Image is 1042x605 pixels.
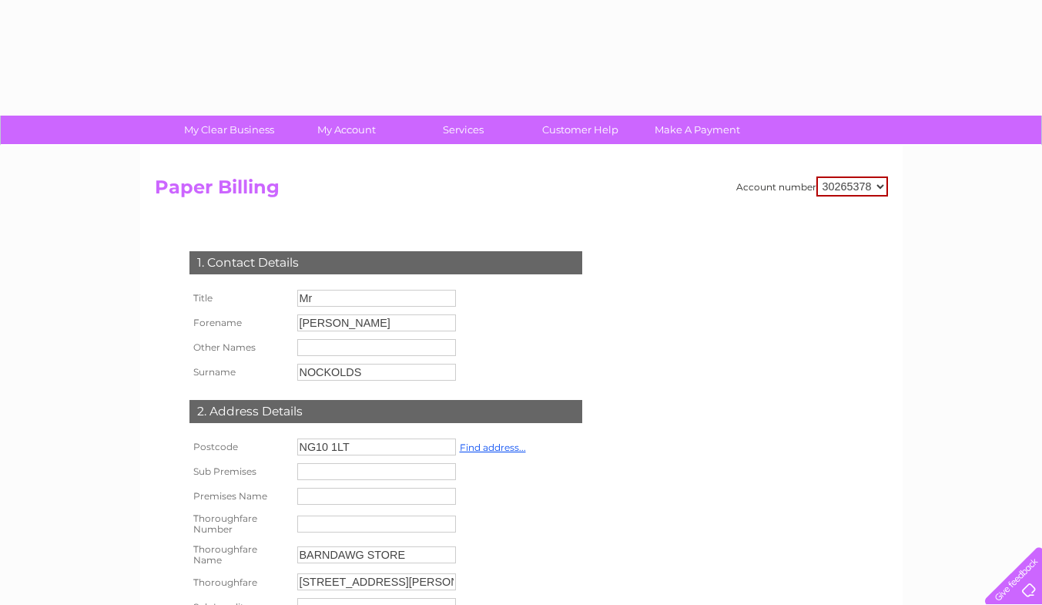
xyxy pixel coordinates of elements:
[186,286,293,311] th: Title
[186,311,293,335] th: Forename
[166,116,293,144] a: My Clear Business
[189,251,582,274] div: 1. Contact Details
[186,335,293,360] th: Other Names
[186,459,293,484] th: Sub Premises
[283,116,410,144] a: My Account
[155,176,888,206] h2: Paper Billing
[186,539,293,570] th: Thoroughfare Name
[186,570,293,594] th: Thoroughfare
[634,116,761,144] a: Make A Payment
[189,400,582,423] div: 2. Address Details
[517,116,644,144] a: Customer Help
[186,435,293,459] th: Postcode
[186,360,293,385] th: Surname
[400,116,527,144] a: Services
[460,442,526,453] a: Find address...
[736,176,888,197] div: Account number
[186,509,293,539] th: Thoroughfare Number
[186,484,293,509] th: Premises Name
